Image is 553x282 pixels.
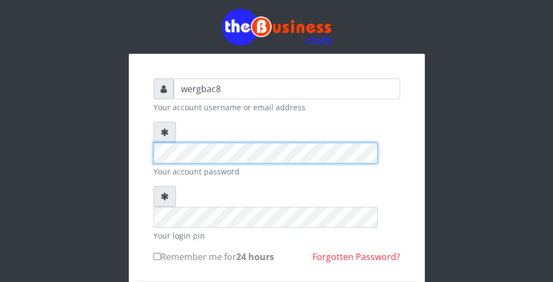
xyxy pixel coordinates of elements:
b: 24 hours [236,251,274,263]
small: Your account password [153,166,400,177]
input: Remember me for24 hours [153,253,161,260]
small: Your login pin [153,230,400,241]
input: Username or email address [174,78,400,99]
small: Your account username or email address [153,101,400,113]
label: Remember me for [153,250,274,263]
a: Forgotten Password? [312,251,400,263]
